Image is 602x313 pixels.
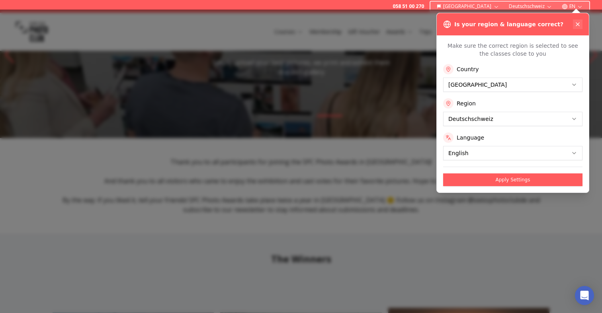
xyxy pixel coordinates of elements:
[457,65,479,73] label: Country
[559,2,586,11] button: EN
[457,134,484,142] label: Language
[506,2,555,11] button: Deutschschweiz
[434,2,502,11] button: [GEOGRAPHIC_DATA]
[454,20,563,28] h3: Is your region & language correct?
[457,99,476,107] label: Region
[393,3,424,10] a: 058 51 00 270
[443,173,582,186] button: Apply Settings
[443,42,582,58] p: Make sure the correct region is selected to see the classes close to you
[575,286,594,305] div: Open Intercom Messenger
